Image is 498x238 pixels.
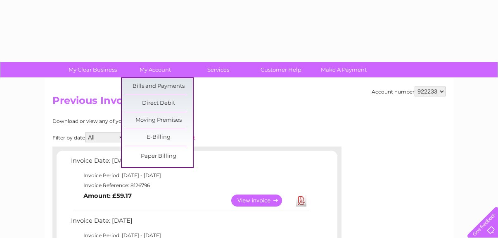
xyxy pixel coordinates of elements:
[125,148,193,165] a: Paper Billing
[125,112,193,129] a: Moving Premises
[372,87,446,96] div: Account number
[69,180,311,190] td: Invoice Reference: 8126796
[69,171,311,180] td: Invoice Period: [DATE] - [DATE]
[121,62,190,77] a: My Account
[83,192,132,200] b: Amount: £59.17
[125,95,193,112] a: Direct Debit
[310,62,378,77] a: Make A Payment
[247,62,315,77] a: Customer Help
[59,62,127,77] a: My Clear Business
[52,132,269,142] div: Filter by date
[69,155,311,171] td: Invoice Date: [DATE]
[52,118,269,124] div: Download or view any of your previous invoices below.
[52,95,446,111] h2: Previous Invoices
[231,195,292,207] a: View
[184,62,252,77] a: Services
[296,195,306,207] a: Download
[69,215,311,231] td: Invoice Date: [DATE]
[125,129,193,146] a: E-Billing
[125,78,193,95] a: Bills and Payments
